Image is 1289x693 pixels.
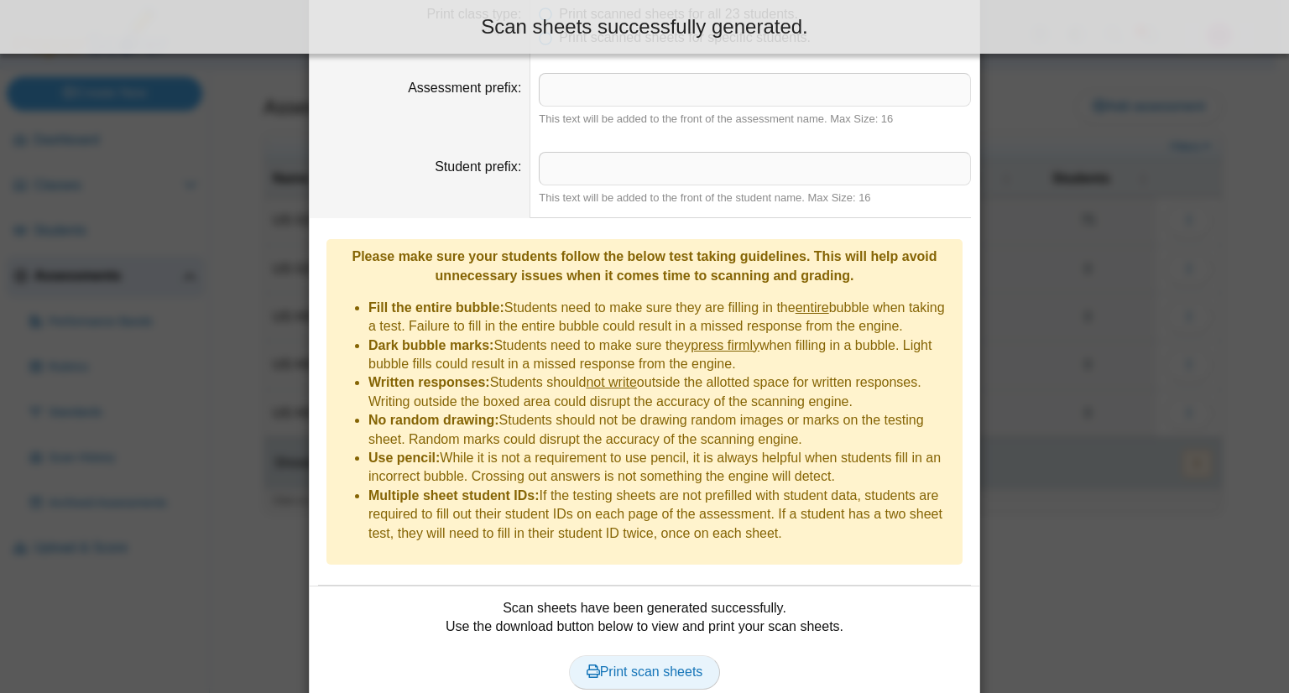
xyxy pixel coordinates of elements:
li: If the testing sheets are not prefilled with student data, students are required to fill out thei... [368,487,954,543]
a: Print scan sheets [569,655,721,689]
li: Students should outside the allotted space for written responses. Writing outside the boxed area ... [368,373,954,411]
u: entire [796,300,829,315]
div: Scan sheets successfully generated. [13,13,1276,41]
b: Multiple sheet student IDs: [368,488,540,503]
li: While it is not a requirement to use pencil, it is always helpful when students fill in an incorr... [368,449,954,487]
b: Dark bubble marks: [368,338,493,352]
span: Print scan sheets [587,664,703,679]
li: Students need to make sure they when filling in a bubble. Light bubble fills could result in a mi... [368,336,954,374]
li: Students should not be drawing random images or marks on the testing sheet. Random marks could di... [368,411,954,449]
label: Student prefix [435,159,521,174]
b: No random drawing: [368,413,499,427]
b: Fill the entire bubble: [368,300,504,315]
div: This text will be added to the front of the assessment name. Max Size: 16 [539,112,971,127]
div: This text will be added to the front of the student name. Max Size: 16 [539,190,971,206]
b: Written responses: [368,375,490,389]
b: Use pencil: [368,451,440,465]
label: Assessment prefix [408,81,521,95]
u: not write [586,375,636,389]
b: Please make sure your students follow the below test taking guidelines. This will help avoid unne... [352,249,937,282]
u: press firmly [691,338,759,352]
li: Students need to make sure they are filling in the bubble when taking a test. Failure to fill in ... [368,299,954,336]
